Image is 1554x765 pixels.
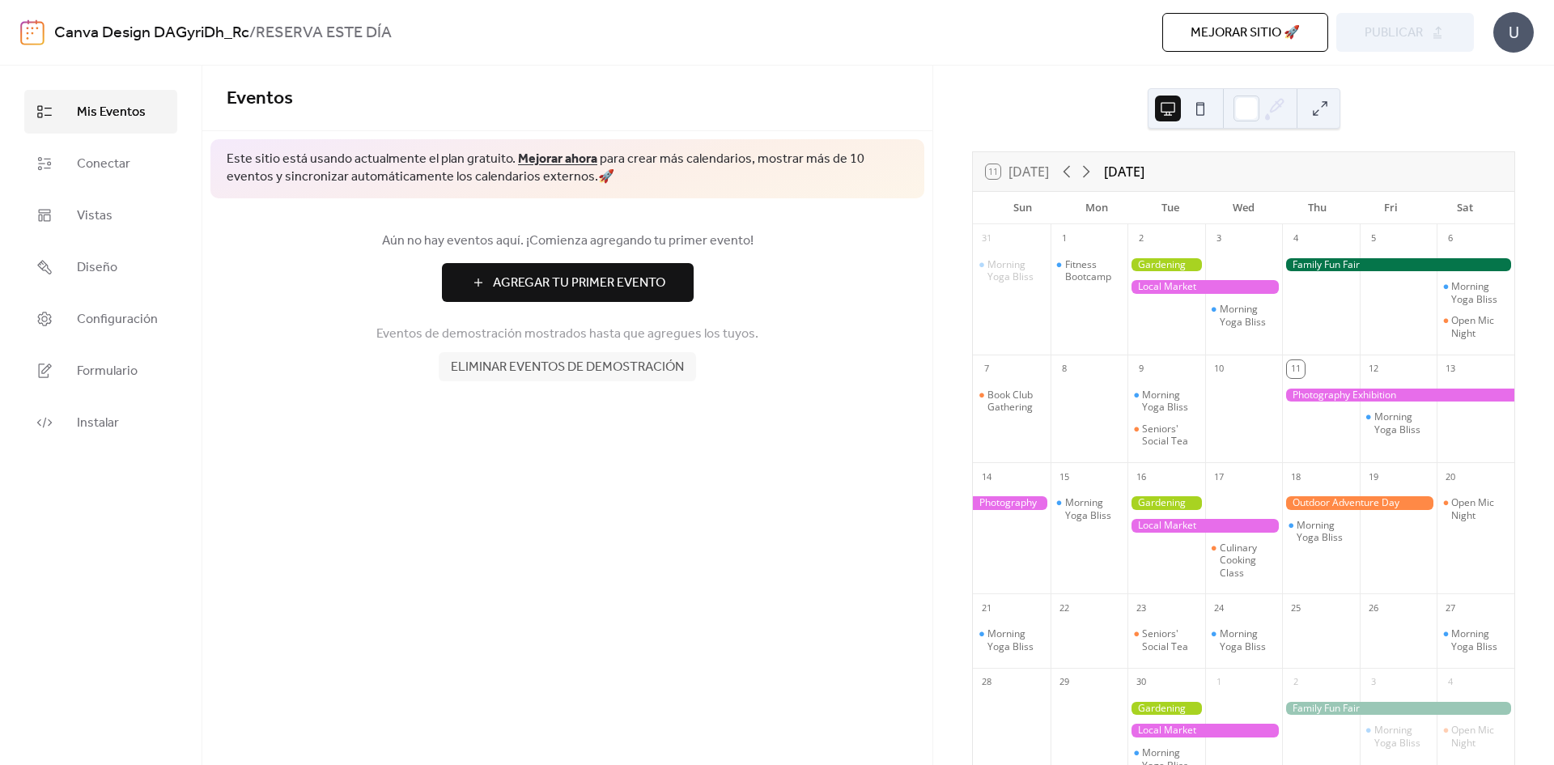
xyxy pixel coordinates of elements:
[1127,258,1205,272] div: Gardening Workshop
[1282,519,1360,544] div: Morning Yoga Bliss
[1365,468,1382,486] div: 19
[1297,519,1353,544] div: Morning Yoga Bliss
[1441,674,1459,691] div: 4
[1280,192,1354,224] div: Thu
[1132,468,1150,486] div: 16
[1051,496,1128,521] div: Morning Yoga Bliss
[249,18,256,49] b: /
[1282,258,1514,272] div: Family Fun Fair
[1282,389,1514,402] div: Photography Exhibition
[1374,410,1431,436] div: Morning Yoga Bliss
[973,258,1051,283] div: Morning Yoga Bliss
[1437,724,1514,749] div: Open Mic Night
[442,263,694,302] button: Agregar Tu Primer Evento
[1132,360,1150,378] div: 9
[24,193,177,237] a: Vistas
[1451,496,1508,521] div: Open Mic Night
[77,258,117,278] span: Diseño
[973,389,1051,414] div: Book Club Gathering
[1451,314,1508,339] div: Open Mic Night
[978,468,996,486] div: 14
[1287,674,1305,691] div: 2
[227,232,908,251] span: Aún no hay eventos aquí. ¡Comienza agregando tu primer evento!
[973,627,1051,652] div: Morning Yoga Bliss
[1210,674,1228,691] div: 1
[1191,23,1300,43] span: Mejorar sitio 🚀
[256,18,392,49] b: RESERVA ESTE DÍA
[1055,468,1073,486] div: 15
[1441,599,1459,617] div: 27
[1127,702,1205,716] div: Gardening Workshop
[1220,627,1276,652] div: Morning Yoga Bliss
[1142,423,1199,448] div: Seniors' Social Tea
[1127,389,1205,414] div: Morning Yoga Bliss
[24,90,177,134] a: Mis Eventos
[1282,496,1437,510] div: Outdoor Adventure Day
[1059,192,1133,224] div: Mon
[978,599,996,617] div: 21
[1104,162,1144,181] div: [DATE]
[1055,599,1073,617] div: 22
[24,349,177,393] a: Formulario
[1220,303,1276,328] div: Morning Yoga Bliss
[1210,230,1228,248] div: 3
[1287,599,1305,617] div: 25
[1162,13,1328,52] button: Mejorar sitio 🚀
[1132,230,1150,248] div: 2
[1132,599,1150,617] div: 23
[1287,468,1305,486] div: 18
[1127,280,1282,294] div: Local Market
[493,274,665,293] span: Agregar Tu Primer Evento
[1451,724,1508,749] div: Open Mic Night
[1360,724,1437,749] div: Morning Yoga Bliss
[973,496,1051,510] div: Photography Exhibition
[1065,496,1122,521] div: Morning Yoga Bliss
[20,19,45,45] img: logo
[1207,192,1280,224] div: Wed
[54,18,249,49] a: Canva Design DAGyriDh_Rc
[451,358,684,377] span: Eliminar eventos de demostración
[1133,192,1207,224] div: Tue
[77,362,138,381] span: Formulario
[1287,230,1305,248] div: 4
[24,142,177,185] a: Conectar
[227,81,293,117] span: Eventos
[77,206,113,226] span: Vistas
[77,414,119,433] span: Instalar
[1451,627,1508,652] div: Morning Yoga Bliss
[978,230,996,248] div: 31
[1210,360,1228,378] div: 10
[1441,468,1459,486] div: 20
[518,147,597,172] a: Mejorar ahora
[1065,258,1122,283] div: Fitness Bootcamp
[1360,410,1437,436] div: Morning Yoga Bliss
[77,310,158,329] span: Configuración
[986,192,1059,224] div: Sun
[1132,674,1150,691] div: 30
[1354,192,1428,224] div: Fri
[1210,468,1228,486] div: 17
[987,258,1044,283] div: Morning Yoga Bliss
[1451,280,1508,305] div: Morning Yoga Bliss
[1210,599,1228,617] div: 24
[376,325,758,344] span: Eventos de demostración mostrados hasta que agregues los tuyos.
[1428,192,1501,224] div: Sat
[1441,360,1459,378] div: 13
[1127,519,1282,533] div: Local Market
[978,674,996,691] div: 28
[1055,360,1073,378] div: 8
[1142,627,1199,652] div: Seniors' Social Tea
[1441,230,1459,248] div: 6
[987,627,1044,652] div: Morning Yoga Bliss
[1127,423,1205,448] div: Seniors' Social Tea
[1365,674,1382,691] div: 3
[1437,496,1514,521] div: Open Mic Night
[1365,360,1382,378] div: 12
[1127,627,1205,652] div: Seniors' Social Tea
[1205,542,1283,580] div: Culinary Cooking Class
[1437,280,1514,305] div: Morning Yoga Bliss
[439,352,696,381] button: Eliminar eventos de demostración
[1365,230,1382,248] div: 5
[1374,724,1431,749] div: Morning Yoga Bliss
[1127,496,1205,510] div: Gardening Workshop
